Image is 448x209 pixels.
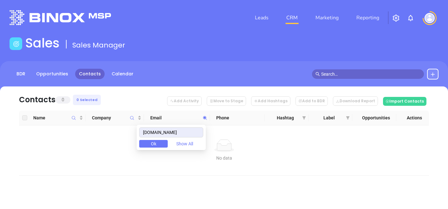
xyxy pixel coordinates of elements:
[354,11,382,24] a: Reporting
[33,114,78,121] span: Name
[383,97,426,106] button: Import Contacts
[345,113,351,123] span: filter
[302,116,306,120] span: filter
[352,111,396,125] th: Opportunities
[32,69,72,79] a: Opportunities
[86,111,144,125] th: Company
[73,95,101,105] div: 0 Selected
[139,127,203,137] input: Search
[19,94,55,105] div: Contacts
[24,155,424,161] div: No data
[396,111,429,125] th: Actions
[301,113,307,123] span: filter
[150,114,200,121] span: Email
[252,11,271,24] a: Leads
[75,69,105,79] a: Contacts
[284,11,300,24] a: CRM
[151,140,156,147] span: Ok
[315,72,320,76] span: search
[315,114,343,121] span: Label
[25,35,60,51] h1: Sales
[425,13,435,23] img: user
[139,140,168,148] button: Ok
[10,10,111,25] img: logo
[210,111,265,125] th: Phone
[313,11,341,24] a: Marketing
[346,116,350,120] span: filter
[176,140,193,147] span: Show All
[392,14,400,22] img: iconSetting
[321,71,420,78] input: Search…
[72,40,125,50] span: Sales Manager
[271,114,300,121] span: Hashtag
[55,96,70,104] span: 0
[108,69,137,79] a: Calendar
[170,140,199,148] button: Show All
[31,111,86,125] th: Name
[92,114,136,121] span: Company
[13,69,29,79] a: BDR
[407,14,414,22] img: iconNotification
